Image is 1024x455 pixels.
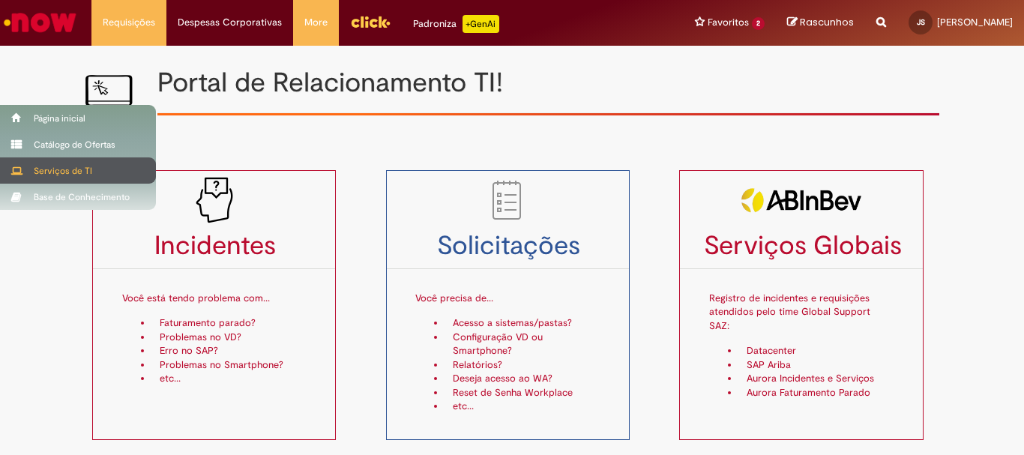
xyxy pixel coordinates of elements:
[445,372,600,386] li: Deseja acesso ao WA?
[787,16,854,30] a: Rascunhos
[937,16,1013,28] span: [PERSON_NAME]
[445,316,600,331] li: Acesso a sistemas/pastas?
[413,15,499,33] div: Padroniza
[445,386,600,400] li: Reset de Senha Workplace
[741,176,861,224] img: servicosglobais2.png
[157,68,939,98] h1: Portal de Relacionamento TI!
[152,358,307,373] li: Problemas no Smartphone?
[152,344,307,358] li: Erro no SAP?
[93,232,335,261] h3: Incidentes
[739,386,894,400] li: Aurora Faturamento Parado
[122,273,307,309] p: Você está tendo problema com...
[739,372,894,386] li: Aurora Incidentes e Serviços
[445,331,600,358] li: Configuração VD ou Smartphone?
[463,15,499,33] p: +GenAi
[739,358,894,373] li: SAP Ariba
[178,15,282,30] span: Despesas Corporativas
[445,358,600,373] li: Relatórios?
[709,273,894,337] p: Registro de incidentes e requisições atendidos pelo time Global Support SAZ:
[800,15,854,29] span: Rascunhos
[152,372,307,386] li: etc...
[152,316,307,331] li: Faturamento parado?
[1,7,79,37] img: ServiceNow
[680,232,922,261] h3: Serviços Globais
[484,176,531,224] img: to_do_list.png
[739,344,894,358] li: Datacenter
[103,15,155,30] span: Requisições
[152,331,307,345] li: Problemas no VD?
[708,15,749,30] span: Favoritos
[304,15,328,30] span: More
[445,400,600,414] li: etc...
[190,176,238,224] img: problem_it_V2.png
[85,68,133,116] img: IT_portal_V2.png
[350,10,391,33] img: click_logo_yellow_360x200.png
[917,17,925,27] span: JS
[387,232,629,261] h3: Solicitações
[752,17,765,30] span: 2
[415,273,600,309] p: Você precisa de...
